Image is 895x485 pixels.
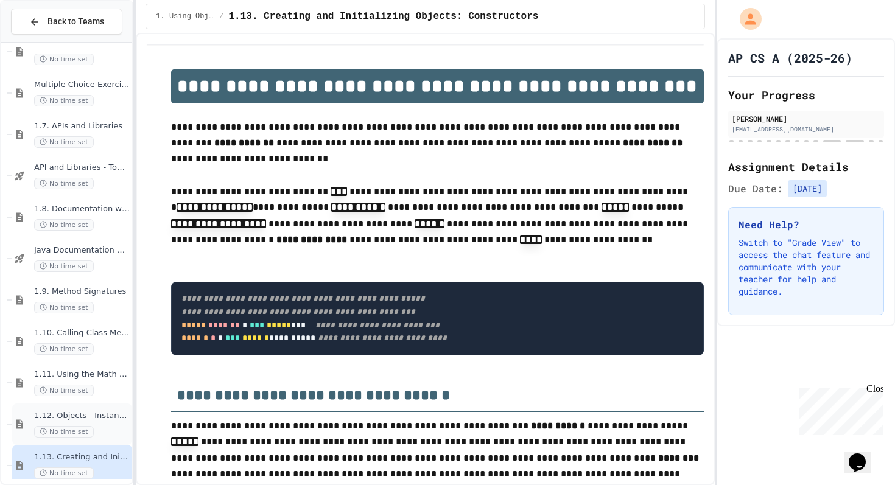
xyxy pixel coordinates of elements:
[34,452,130,462] span: 1.13. Creating and Initializing Objects: Constructors
[229,9,539,24] span: 1.13. Creating and Initializing Objects: Constructors
[34,95,94,106] span: No time set
[47,15,104,28] span: Back to Teams
[34,121,130,131] span: 1.7. APIs and Libraries
[728,86,884,103] h2: Your Progress
[5,5,84,77] div: Chat with us now!Close
[728,49,852,66] h1: AP CS A (2025-26)
[219,12,223,21] span: /
[34,54,94,65] span: No time set
[739,237,874,298] p: Switch to "Grade View" to access the chat feature and communicate with your teacher for help and ...
[34,260,94,272] span: No time set
[34,136,94,148] span: No time set
[844,436,883,473] iframe: chat widget
[34,385,94,396] span: No time set
[727,5,765,33] div: My Account
[788,180,827,197] span: [DATE]
[739,217,874,232] h3: Need Help?
[34,302,94,313] span: No time set
[34,287,130,297] span: 1.9. Method Signatures
[728,181,783,196] span: Due Date:
[156,12,214,21] span: 1. Using Objects and Methods
[732,113,880,124] div: [PERSON_NAME]
[34,80,130,90] span: Multiple Choice Exercises for Unit 1a (1.1-1.6)
[11,9,122,35] button: Back to Teams
[794,383,883,435] iframe: chat widget
[34,328,130,338] span: 1.10. Calling Class Methods
[34,178,94,189] span: No time set
[34,369,130,380] span: 1.11. Using the Math Class
[34,245,130,256] span: Java Documentation with Comments - Topic 1.8
[34,219,94,231] span: No time set
[34,426,94,438] span: No time set
[34,467,94,479] span: No time set
[34,204,130,214] span: 1.8. Documentation with Comments and Preconditions
[728,158,884,175] h2: Assignment Details
[34,411,130,421] span: 1.12. Objects - Instances of Classes
[732,125,880,134] div: [EMAIL_ADDRESS][DOMAIN_NAME]
[34,343,94,355] span: No time set
[34,162,130,173] span: API and Libraries - Topic 1.7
